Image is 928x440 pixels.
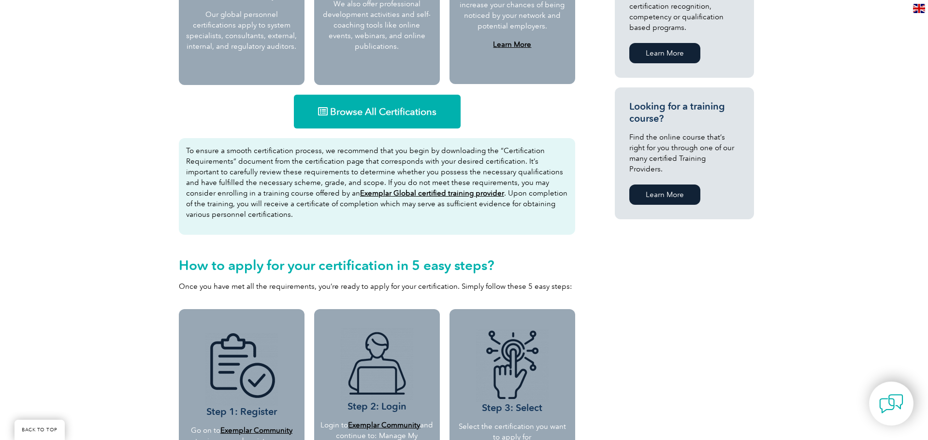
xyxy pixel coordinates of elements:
[879,392,903,416] img: contact-chat.png
[190,333,293,418] h3: Step 1: Register
[629,43,700,63] a: Learn More
[629,100,739,125] h3: Looking for a training course?
[913,4,925,13] img: en
[330,107,436,116] span: Browse All Certifications
[179,281,575,292] p: Once you have met all the requirements, you’re ready to apply for your certification. Simply foll...
[360,189,504,198] a: Exemplar Global certified training provider
[186,145,568,220] p: To ensure a smooth certification process, we recommend that you begin by downloading the “Certifi...
[629,185,700,205] a: Learn More
[629,132,739,174] p: Find the online course that’s right for you through one of our many certified Training Providers.
[220,426,292,435] a: Exemplar Community
[294,95,461,128] a: Browse All Certifications
[457,329,568,414] h3: Step 3: Select
[14,420,65,440] a: BACK TO TOP
[186,9,297,52] p: Our global personnel certifications apply to system specialists, consultants, external, internal,...
[320,328,434,412] h3: Step 2: Login
[493,40,531,49] a: Learn More
[348,421,420,429] a: Exemplar Community
[179,257,575,273] h2: How to apply for your certification in 5 easy steps?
